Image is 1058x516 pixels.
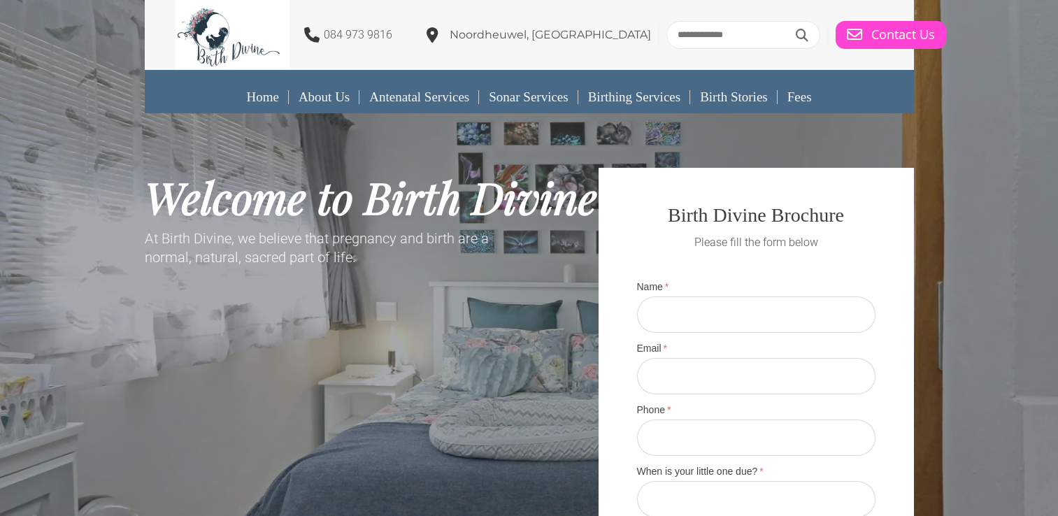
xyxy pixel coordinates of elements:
[578,81,690,113] a: Birthing Services
[690,81,778,113] a: Birth Stories
[637,343,875,353] span: Email
[836,21,946,49] a: Contact Us
[479,81,578,113] a: Sonar Services
[668,204,844,226] span: Birth Divine Brochure
[359,81,479,113] a: Antenatal Services
[637,358,875,394] input: Email
[236,81,288,113] a: Home
[637,234,875,252] p: Please fill the form below
[778,81,822,113] a: Fees
[289,81,359,113] a: About Us
[450,28,651,41] span: Noordheuwel, [GEOGRAPHIC_DATA]
[637,282,875,292] span: Name
[637,405,875,415] span: Phone
[637,420,875,456] input: Phone
[637,466,875,476] span: When is your little one due?
[324,26,392,44] p: 084 973 9816
[145,168,597,226] span: Welcome to Birth Divine
[637,296,875,333] input: Name
[145,230,489,266] span: At Birth Divine, we believe that pregnancy and birth are a normal, natural, sacred part of life.
[871,27,935,43] span: Contact Us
